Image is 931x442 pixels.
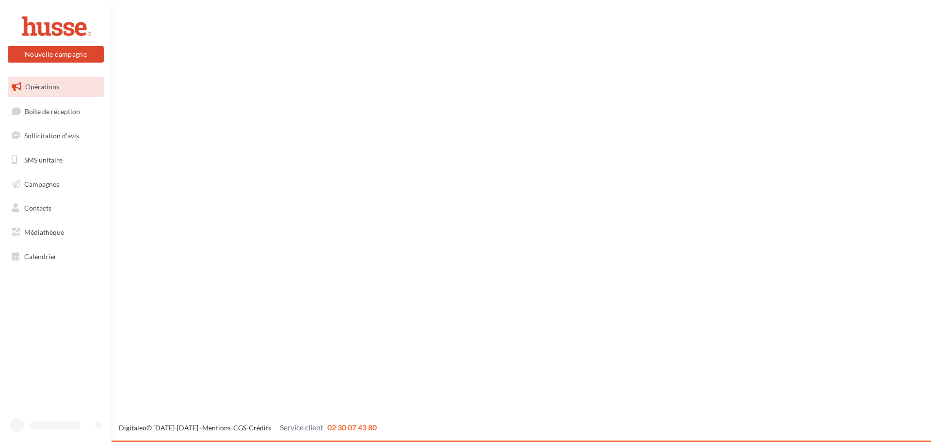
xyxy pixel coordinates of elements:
[6,222,106,243] a: Médiathèque
[25,82,59,91] span: Opérations
[6,126,106,146] a: Sollicitation d'avis
[24,156,63,164] span: SMS unitaire
[6,150,106,170] a: SMS unitaire
[119,424,377,432] span: © [DATE]-[DATE] - - -
[25,107,80,115] span: Boîte de réception
[249,424,271,432] a: Crédits
[233,424,246,432] a: CGS
[202,424,231,432] a: Mentions
[6,101,106,122] a: Boîte de réception
[280,423,323,432] span: Service client
[24,204,51,212] span: Contacts
[24,180,59,188] span: Campagnes
[6,77,106,97] a: Opérations
[24,228,64,236] span: Médiathèque
[8,46,104,63] button: Nouvelle campagne
[6,174,106,195] a: Campagnes
[6,198,106,218] a: Contacts
[24,131,79,140] span: Sollicitation d'avis
[327,423,377,432] span: 02 30 07 43 80
[119,424,146,432] a: Digitaleo
[24,252,57,261] span: Calendrier
[6,246,106,267] a: Calendrier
